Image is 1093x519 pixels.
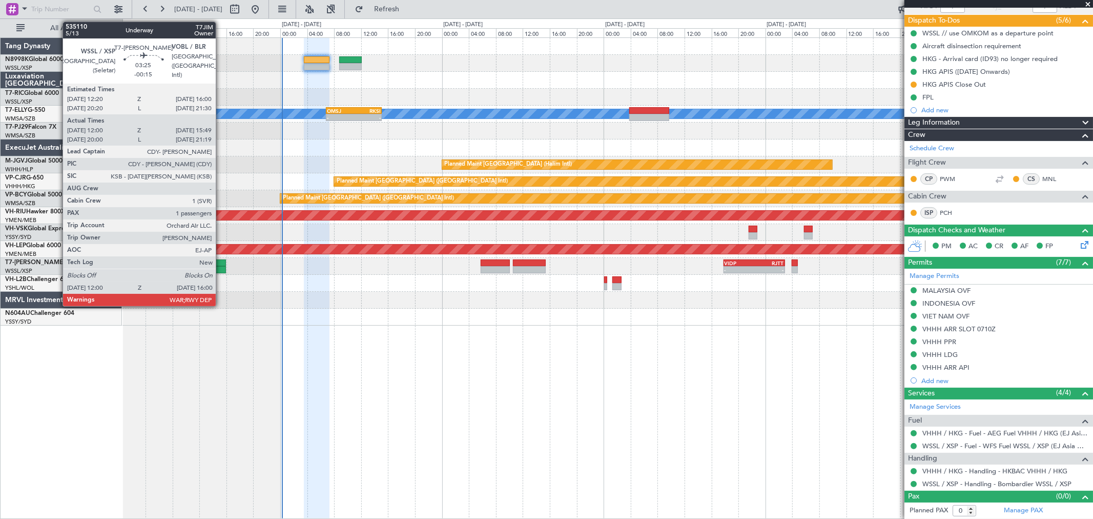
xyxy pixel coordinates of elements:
[819,28,847,37] div: 08:00
[5,276,71,283] a: VH-L2BChallenger 604
[5,243,26,249] span: VH-LEP
[199,28,226,37] div: 12:00
[5,132,35,139] a: WMSA/SZB
[968,242,978,252] span: AC
[5,226,84,232] a: VH-VSKGlobal Express XRS
[174,5,222,14] span: [DATE] - [DATE]
[5,318,31,326] a: YSSY/SYD
[5,183,35,190] a: VHHH/HKG
[922,67,1010,76] div: HKG APIS ([DATE] Onwards)
[940,208,963,217] a: PCH
[725,260,754,266] div: VIDP
[922,42,1021,50] div: Aircraft disinsection requirement
[631,28,658,37] div: 04:00
[5,267,32,275] a: WSSL/XSP
[442,28,469,37] div: 00:00
[922,312,970,321] div: VIET NAM OVF
[5,158,28,164] span: M-JGVJ
[1056,257,1071,268] span: (7/7)
[605,21,645,29] div: [DATE] - [DATE]
[922,363,970,372] div: VHHH ARR API
[922,442,1088,450] a: WSSL / XSP - Fuel - WFS Fuel WSSL / XSP (EJ Asia Only)
[1023,173,1040,185] div: CS
[5,107,28,113] span: T7-ELLY
[921,106,1088,114] div: Add new
[118,28,146,37] div: 00:00
[922,54,1058,63] div: HKG - Arrival card (ID93) no longer required
[365,6,408,13] span: Refresh
[334,28,361,37] div: 08:00
[31,2,90,17] input: Trip Number
[908,157,946,169] span: Flight Crew
[327,114,354,121] div: -
[5,259,65,266] span: T7-[PERSON_NAME]
[5,166,33,173] a: WIHH/HLP
[226,28,254,37] div: 16:00
[1056,491,1071,502] span: (0/0)
[910,506,948,516] label: Planned PAX
[908,15,960,27] span: Dispatch To-Dos
[922,337,956,346] div: VHHH PPR
[1020,242,1028,252] span: AF
[445,157,572,172] div: Planned Maint [GEOGRAPHIC_DATA] (Halim Intl)
[5,175,44,181] a: VP-CJRG-650
[282,21,321,29] div: [DATE] - [DATE]
[5,158,63,164] a: M-JGVJGlobal 5000
[900,28,927,37] div: 20:00
[5,199,35,207] a: WMSA/SZB
[922,467,1067,475] a: VHHH / HKG - Handling - HKBAC VHHH / HKG
[657,28,685,37] div: 08:00
[792,28,819,37] div: 04:00
[922,480,1071,488] a: WSSL / XSP - Handling - Bombardier WSSL / XSP
[5,124,28,130] span: T7-PJ29
[5,216,36,224] a: YMEN/MEB
[361,28,388,37] div: 12:00
[908,453,937,465] span: Handling
[920,173,937,185] div: CP
[5,310,74,316] a: N604AUChallenger 604
[908,191,946,203] span: Cabin Crew
[910,144,954,154] a: Schedule Crew
[921,376,1088,385] div: Add new
[283,191,454,206] div: Planned Maint [GEOGRAPHIC_DATA] ([GEOGRAPHIC_DATA] Intl)
[5,56,64,63] a: N8998KGlobal 6000
[908,415,922,427] span: Fuel
[523,28,550,37] div: 12:00
[350,1,411,17] button: Refresh
[908,388,935,400] span: Services
[922,429,1088,437] a: VHHH / HKG - Fuel - AEG Fuel VHHH / HKG (EJ Asia Only)
[908,257,932,269] span: Permits
[908,225,1005,236] span: Dispatch Checks and Weather
[922,80,986,89] div: HKG APIS Close Out
[5,276,27,283] span: VH-L2B
[125,21,164,29] div: [DATE] - [DATE]
[922,299,975,308] div: INDONESIA OVF
[908,129,925,141] span: Crew
[940,174,963,184] a: PWM
[354,114,380,121] div: -
[1056,15,1071,26] span: (5/6)
[5,284,34,292] a: YSHL/WOL
[941,242,952,252] span: PM
[146,28,173,37] div: 04:00
[1056,387,1071,398] span: (4/4)
[5,115,35,123] a: WMSA/SZB
[5,192,62,198] a: VP-BCYGlobal 5000
[5,250,36,258] a: YMEN/MEB
[922,325,996,333] div: VHHH ARR SLOT 0710Z
[5,192,27,198] span: VP-BCY
[910,271,959,282] a: Manage Permits
[5,209,26,215] span: VH-RIU
[337,174,508,189] div: Planned Maint [GEOGRAPHIC_DATA] ([GEOGRAPHIC_DATA] Intl)
[767,21,807,29] div: [DATE] - [DATE]
[280,28,307,37] div: 00:00
[5,259,99,266] a: T7-[PERSON_NAME]Global 7500
[253,28,280,37] div: 20:00
[5,310,30,316] span: N604AU
[5,226,28,232] span: VH-VSK
[444,21,483,29] div: [DATE] - [DATE]
[738,28,766,37] div: 20:00
[922,286,971,295] div: MALAYSIA OVF
[725,267,754,273] div: -
[908,491,919,503] span: Pax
